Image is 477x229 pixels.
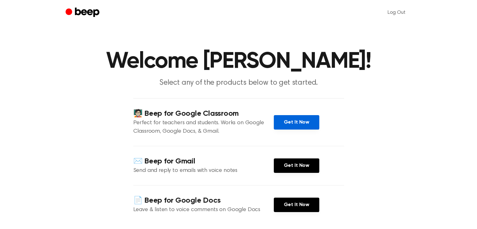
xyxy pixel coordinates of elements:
[274,115,319,130] a: Get It Now
[118,78,359,88] p: Select any of the products below to get started.
[133,206,274,214] p: Leave & listen to voice comments on Google Docs
[133,195,274,206] h4: 📄 Beep for Google Docs
[133,167,274,175] p: Send and reply to emails with voice notes
[133,156,274,167] h4: ✉️ Beep for Gmail
[133,109,274,119] h4: 🧑🏻‍🏫 Beep for Google Classroom
[66,7,101,19] a: Beep
[274,158,319,173] a: Get It Now
[78,50,399,73] h1: Welcome [PERSON_NAME]!
[133,119,274,136] p: Perfect for teachers and students. Works on Google Classroom, Google Docs, & Gmail.
[274,198,319,212] a: Get It Now
[381,5,412,20] a: Log Out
